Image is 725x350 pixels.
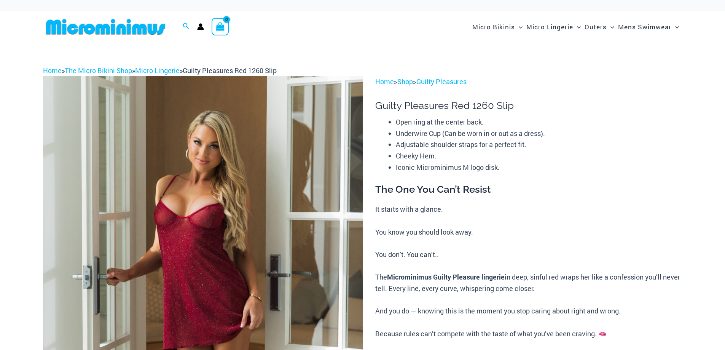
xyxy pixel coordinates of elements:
[470,15,524,38] a: Micro BikinisMenu ToggleMenu Toggle
[43,66,277,75] span: » » »
[616,15,681,38] a: Mens SwimwearMenu ToggleMenu Toggle
[65,66,132,75] a: The Micro Bikini Shop
[416,77,467,86] a: Guilty Pleasures
[183,22,190,32] a: Search icon link
[375,100,682,112] h1: Guilty Pleasures Red 1260 Slip
[375,76,682,88] p: > >
[671,17,679,37] span: Menu Toggle
[573,17,581,37] span: Menu Toggle
[583,15,616,38] a: OutersMenu ToggleMenu Toggle
[135,66,180,75] a: Micro Lingerie
[607,17,614,37] span: Menu Toggle
[396,117,682,128] li: Open ring at the center back.
[585,17,607,37] span: Outers
[212,18,229,35] a: View Shopping Cart, empty
[43,18,168,35] img: MM SHOP LOGO FLAT
[469,14,682,40] nav: Site Navigation
[375,183,682,196] h3: The One You Can’t Resist
[375,204,682,339] p: It starts with a glance. You know you should look away. You don’t. You can’t.. The in deep, sinfu...
[524,15,583,38] a: Micro LingerieMenu ToggleMenu Toggle
[396,128,682,139] li: Underwire Cup (Can be worn in or out as a dress).
[472,17,515,37] span: Micro Bikinis
[197,23,204,30] a: Account icon link
[396,139,682,150] li: Adjustable shoulder straps for a perfect fit.
[43,66,62,75] a: Home
[397,77,413,86] a: Shop
[526,17,573,37] span: Micro Lingerie
[515,17,523,37] span: Menu Toggle
[183,66,277,75] span: Guilty Pleasures Red 1260 Slip
[396,150,682,162] li: Cheeky Hem.
[387,272,505,281] b: Microminimus Guilty Pleasure lingerie
[396,162,682,173] li: Iconic Microminimus M logo disk.
[375,77,394,86] a: Home
[618,17,671,37] span: Mens Swimwear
